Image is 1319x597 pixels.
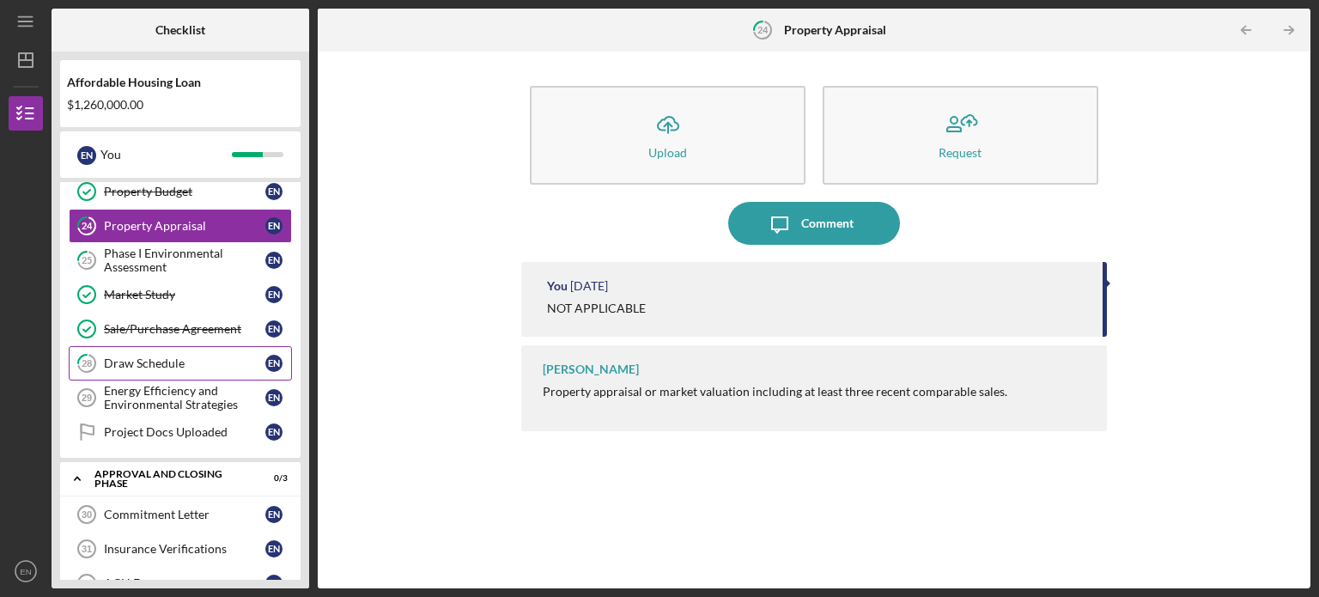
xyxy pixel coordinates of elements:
div: E N [265,389,283,406]
b: Checklist [155,23,205,37]
div: Property Appraisal [104,219,265,233]
span: Property appraisal or market valuation including at least three recent comparable sales. [543,384,1007,399]
div: 0 / 3 [257,473,288,484]
div: Sale/Purchase Agreement [104,322,265,336]
div: Project Docs Uploaded [104,425,265,439]
a: Market StudyEN [69,277,292,312]
div: E N [265,423,283,441]
div: E N [265,286,283,303]
div: NOT APPLICABLE [547,302,646,315]
a: 29Energy Efficiency and Environmental StrategiesEN [69,381,292,415]
tspan: 24 [82,221,93,232]
tspan: 31 [82,544,92,554]
div: Approval and Closing Phase [94,469,245,489]
div: ACH Form [104,576,265,590]
div: E N [265,183,283,200]
a: 31Insurance VerificationsEN [69,532,292,566]
tspan: 24 [757,24,769,35]
tspan: 25 [82,255,92,266]
text: EN [20,567,31,576]
div: Energy Efficiency and Environmental Strategies [104,384,265,411]
div: You [547,279,568,293]
a: 25Phase I Environmental AssessmentEN [69,243,292,277]
div: E N [77,146,96,165]
div: E N [265,355,283,372]
button: Upload [530,86,805,185]
a: Property BudgetEN [69,174,292,209]
tspan: 30 [82,509,92,520]
time: 2025-07-24 07:53 [570,279,608,293]
div: Upload [648,146,687,159]
a: Sale/Purchase AgreementEN [69,312,292,346]
div: Market Study [104,288,265,302]
div: Property Budget [104,185,265,198]
div: You [100,140,232,169]
div: Request [939,146,982,159]
div: E N [265,217,283,235]
tspan: 32 [82,578,92,588]
div: E N [265,252,283,269]
div: $1,260,000.00 [67,98,294,112]
div: E N [265,320,283,338]
div: Phase I Environmental Assessment [104,247,265,274]
tspan: 28 [82,358,92,369]
a: 28Draw ScheduleEN [69,346,292,381]
div: E N [265,506,283,523]
a: 30Commitment LetterEN [69,497,292,532]
div: E N [265,575,283,592]
div: Draw Schedule [104,356,265,370]
div: Affordable Housing Loan [67,76,294,89]
div: Insurance Verifications [104,542,265,556]
div: E N [265,540,283,557]
a: Project Docs UploadedEN [69,415,292,449]
button: Comment [728,202,900,245]
tspan: 29 [82,393,92,403]
div: [PERSON_NAME] [543,362,639,376]
button: Request [823,86,1098,185]
a: 24Property AppraisalEN [69,209,292,243]
button: EN [9,554,43,588]
b: Property Appraisal [784,23,886,37]
div: Comment [801,202,854,245]
div: Commitment Letter [104,508,265,521]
